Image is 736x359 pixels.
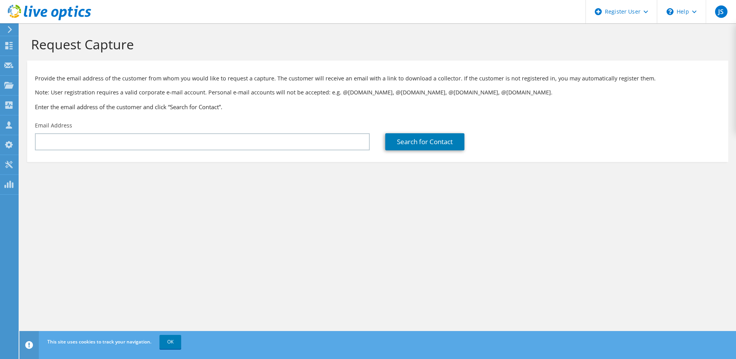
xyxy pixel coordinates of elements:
[35,74,720,83] p: Provide the email address of the customer from whom you would like to request a capture. The cust...
[35,122,72,129] label: Email Address
[35,103,720,111] h3: Enter the email address of the customer and click “Search for Contact”.
[31,36,720,52] h1: Request Capture
[715,5,727,18] span: JS
[667,8,674,15] svg: \n
[385,133,464,150] a: Search for Contact
[47,338,151,345] span: This site uses cookies to track your navigation.
[35,88,720,97] p: Note: User registration requires a valid corporate e-mail account. Personal e-mail accounts will ...
[159,335,181,349] a: OK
